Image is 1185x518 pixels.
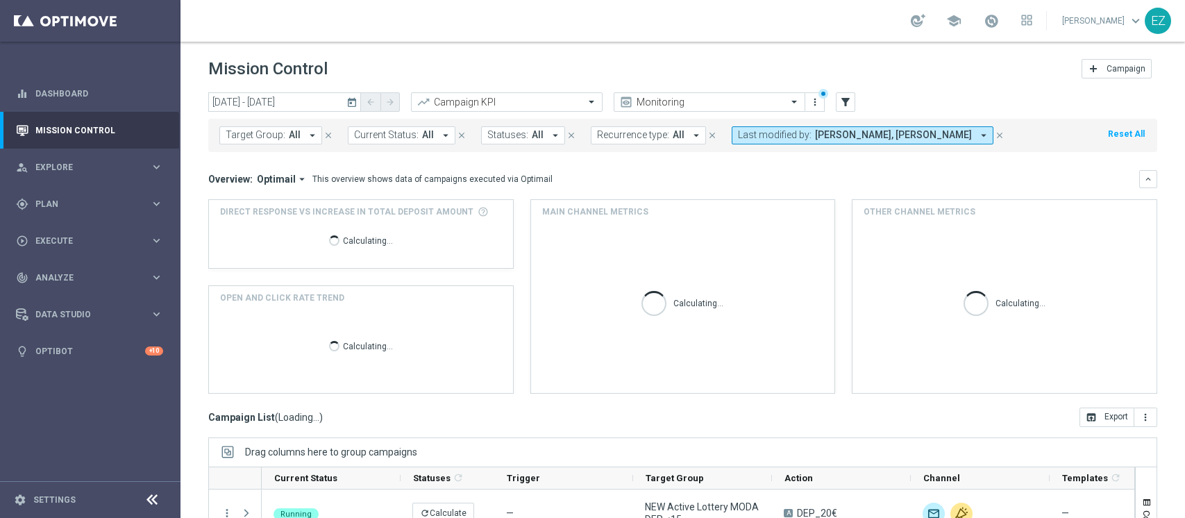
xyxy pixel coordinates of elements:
span: Current Status [274,473,337,483]
span: Action [784,473,813,483]
i: arrow_drop_down [439,129,452,142]
i: more_vert [809,97,821,108]
button: close [455,128,468,143]
i: close [707,131,717,140]
div: Data Studio [16,308,150,321]
span: ( [275,411,278,424]
span: Channel [923,473,960,483]
span: Target Group [646,473,704,483]
div: This overview shows data of campaigns executed via Optimail [312,173,553,185]
i: settings [14,494,26,506]
span: Data Studio [35,310,150,319]
span: Current Status: [354,129,419,141]
span: Statuses [413,473,451,483]
span: All [422,129,434,141]
button: open_in_browser Export [1079,408,1134,427]
i: close [457,131,467,140]
button: Mission Control [15,125,164,136]
span: Analyze [35,274,150,282]
i: add [1088,63,1099,74]
multiple-options-button: Export to CSV [1079,411,1157,422]
button: Current Status: All arrow_drop_down [348,126,455,144]
div: Explore [16,161,150,174]
div: There are unsaved changes [818,89,828,99]
span: school [946,13,961,28]
span: Explore [35,163,150,172]
i: keyboard_arrow_right [150,197,163,210]
span: Loading... [278,411,319,424]
span: Target Group: [226,129,285,141]
button: add Campaign [1082,59,1152,78]
i: refresh [1110,472,1121,483]
span: keyboard_arrow_down [1128,13,1143,28]
i: person_search [16,161,28,174]
a: Mission Control [35,112,163,149]
p: Calculating... [673,296,723,309]
button: close [322,128,335,143]
button: play_circle_outline Execute keyboard_arrow_right [15,235,164,247]
i: close [323,131,333,140]
span: Optimail [257,173,296,185]
div: Analyze [16,271,150,284]
i: preview [619,95,633,109]
button: keyboard_arrow_down [1139,170,1157,188]
i: refresh [420,508,430,518]
i: arrow_drop_down [549,129,562,142]
button: more_vert [808,94,822,110]
button: Last modified by: [PERSON_NAME], [PERSON_NAME] arrow_drop_down [732,126,993,144]
button: lightbulb Optibot +10 [15,346,164,357]
span: All [289,129,301,141]
i: gps_fixed [16,198,28,210]
span: Recurrence type: [597,129,669,141]
button: Reset All [1107,126,1146,142]
div: Dashboard [16,75,163,112]
p: Calculating... [995,296,1045,309]
span: All [532,129,544,141]
span: Drag columns here to group campaigns [245,446,417,458]
button: close [993,128,1006,143]
h1: Mission Control [208,59,328,79]
i: arrow_drop_down [977,129,990,142]
button: equalizer Dashboard [15,88,164,99]
i: play_circle_outline [16,235,28,247]
button: Statuses: All arrow_drop_down [481,126,565,144]
button: gps_fixed Plan keyboard_arrow_right [15,199,164,210]
span: Statuses: [487,129,528,141]
span: Trigger [507,473,540,483]
i: arrow_drop_down [690,129,703,142]
i: open_in_browser [1086,412,1097,423]
span: Templates [1062,473,1108,483]
div: +10 [145,346,163,356]
button: more_vert [1134,408,1157,427]
h3: Overview: [208,173,253,185]
button: Target Group: All arrow_drop_down [219,126,322,144]
button: Data Studio keyboard_arrow_right [15,309,164,320]
i: keyboard_arrow_right [150,234,163,247]
i: today [346,96,359,108]
button: filter_alt [836,92,855,112]
h3: Campaign List [208,411,323,424]
div: Execute [16,235,150,247]
span: ) [319,411,323,424]
div: Mission Control [16,112,163,149]
i: keyboard_arrow_right [150,160,163,174]
button: arrow_back [361,92,380,112]
a: Dashboard [35,75,163,112]
i: arrow_drop_down [296,173,308,185]
button: person_search Explore keyboard_arrow_right [15,162,164,173]
span: Calculate column [1108,470,1121,485]
div: Optibot [16,333,163,369]
span: Plan [35,200,150,208]
span: Last modified by: [738,129,812,141]
a: Settings [33,496,76,504]
ng-select: Monitoring [614,92,805,112]
button: close [565,128,578,143]
i: keyboard_arrow_right [150,308,163,321]
i: filter_alt [839,96,852,108]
